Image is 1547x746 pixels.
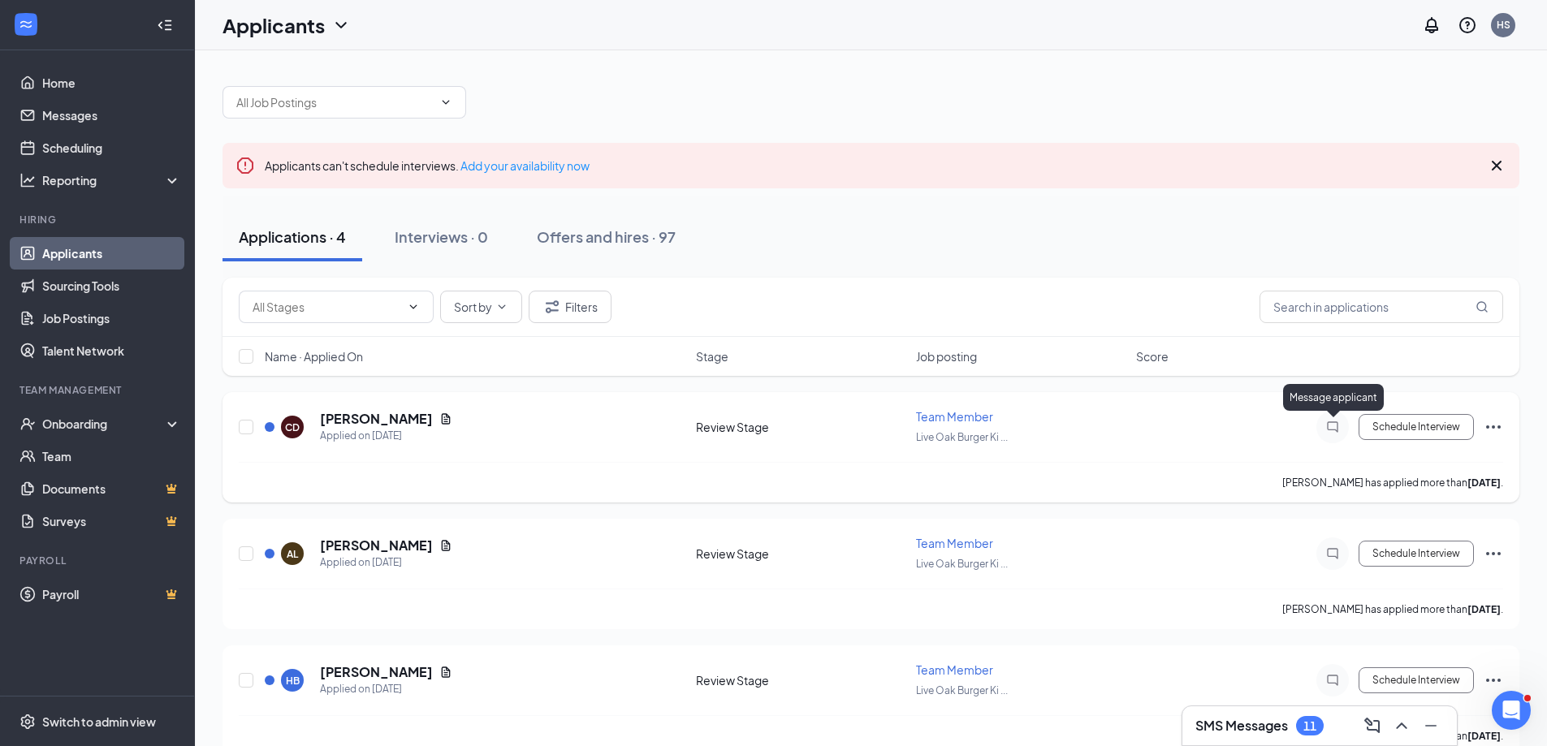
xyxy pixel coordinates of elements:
svg: Ellipses [1484,417,1503,437]
div: Applied on [DATE] [320,681,452,697]
svg: WorkstreamLogo [18,16,34,32]
p: [PERSON_NAME] has applied more than . [1282,602,1503,616]
button: Schedule Interview [1359,414,1474,440]
div: Applications · 4 [239,226,346,247]
a: Job Postings [42,302,181,334]
a: Scheduling [42,132,181,164]
div: Onboarding [42,416,167,432]
button: Schedule Interview [1359,667,1474,693]
div: Payroll [19,554,178,567]
svg: Document [439,412,452,425]
span: Team Member [916,409,993,424]
a: Talent Network [42,334,181,367]
button: Sort byChevronDown [440,291,522,323]
svg: Ellipses [1484,544,1503,563]
b: [DATE] [1467,730,1501,742]
svg: ChevronDown [407,300,420,313]
h5: [PERSON_NAME] [320,663,433,681]
a: DocumentsCrown [42,472,181,505]
a: Team [42,440,181,472]
button: Schedule Interview [1359,541,1474,567]
svg: Document [439,539,452,552]
div: Review Stage [696,672,906,688]
span: Name · Applied On [265,348,363,364]
svg: Settings [19,714,36,730]
b: [DATE] [1467,476,1501,489]
span: Live Oak Burger Ki ... [916,431,1008,443]
div: Hiring [19,213,178,226]
svg: ChatInactive [1323,547,1342,560]
svg: Notifications [1422,15,1441,35]
button: Filter Filters [529,291,611,323]
div: Switch to admin view [42,714,156,730]
a: PayrollCrown [42,578,181,610]
a: Add your availability now [460,158,590,173]
h5: [PERSON_NAME] [320,537,433,554]
button: Minimize [1418,713,1444,739]
div: HS [1497,18,1510,32]
a: Home [42,67,181,99]
button: ComposeMessage [1359,713,1385,739]
svg: Collapse [157,17,173,33]
div: Applied on [DATE] [320,428,452,444]
svg: ComposeMessage [1363,716,1382,735]
svg: Cross [1487,156,1506,175]
div: HB [286,674,300,688]
div: Offers and hires · 97 [537,226,676,247]
div: CD [285,420,300,434]
svg: Ellipses [1484,671,1503,690]
svg: ChatInactive [1323,674,1342,687]
svg: Filter [542,297,562,317]
h3: SMS Messages [1195,717,1288,735]
svg: ChevronDown [439,96,452,109]
input: All Job Postings [236,93,433,111]
a: Messages [42,99,181,132]
span: Job posting [916,348,977,364]
svg: Minimize [1421,716,1441,735]
input: Search in applications [1260,291,1503,323]
div: Interviews · 0 [395,226,488,247]
span: Sort by [454,301,492,313]
input: All Stages [253,298,400,316]
div: Applied on [DATE] [320,554,452,571]
h5: [PERSON_NAME] [320,410,433,428]
svg: ChevronUp [1392,716,1411,735]
div: Team Management [19,383,178,397]
iframe: Intercom live chat [1492,691,1531,730]
div: Message applicant [1283,384,1384,411]
svg: Analysis [19,172,36,188]
span: Team Member [916,536,993,550]
div: Reporting [42,172,182,188]
span: Live Oak Burger Ki ... [916,558,1008,570]
a: Sourcing Tools [42,270,181,302]
span: Team Member [916,662,993,677]
span: Stage [696,348,728,364]
b: [DATE] [1467,603,1501,615]
svg: ChevronDown [495,300,508,313]
svg: ChevronDown [331,15,351,35]
a: Applicants [42,237,181,270]
div: AL [287,547,298,561]
svg: MagnifyingGlass [1476,300,1489,313]
svg: Document [439,666,452,679]
h1: Applicants [223,11,325,39]
svg: ChatInactive [1323,420,1342,433]
svg: Error [236,156,255,175]
span: Applicants can't schedule interviews. [265,158,590,173]
span: Score [1136,348,1169,364]
span: Live Oak Burger Ki ... [916,684,1008,696]
svg: QuestionInfo [1458,15,1477,35]
div: 11 [1303,719,1316,733]
div: Review Stage [696,419,906,435]
div: Review Stage [696,545,906,562]
svg: UserCheck [19,416,36,432]
a: SurveysCrown [42,505,181,537]
p: [PERSON_NAME] has applied more than . [1282,476,1503,489]
button: ChevronUp [1389,713,1415,739]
